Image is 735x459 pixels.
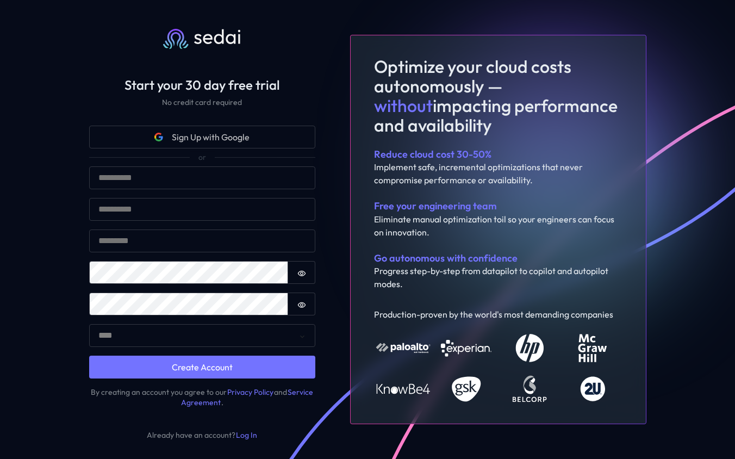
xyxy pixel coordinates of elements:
span: without [374,95,433,116]
svg: Google icon [154,133,163,141]
div: Already have an account? [89,430,315,441]
button: Show password [288,261,315,284]
div: Go autonomous with confidence [374,252,622,264]
h2: Start your 30 day free trial [72,77,333,93]
div: Reduce cloud cost 30-50% [374,148,622,160]
a: Log In [235,430,258,441]
div: Free your engineering team [374,200,622,212]
div: Production-proven by the world's most demanding companies [374,308,622,321]
div: Eliminate manual optimization toil so your engineers can focus on innovation. [374,213,622,239]
a: Privacy Policy [227,387,274,398]
div: Progress step-by-step from datapilot to copilot and autopilot modes. [374,264,622,290]
button: Show password [288,293,315,315]
button: Google iconSign Up with Google [89,126,315,148]
div: By creating an account you agree to our and . [89,387,315,408]
div: Implement safe, incremental optimizations that never compromise performance or availability. [374,160,622,187]
a: Service Agreement [181,387,314,408]
div: No credit card required [72,97,333,108]
span: Sign Up with Google [172,131,250,144]
h1: Optimize your cloud costs autonomously — impacting performance and availability [374,57,622,135]
button: Create Account [89,356,315,379]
